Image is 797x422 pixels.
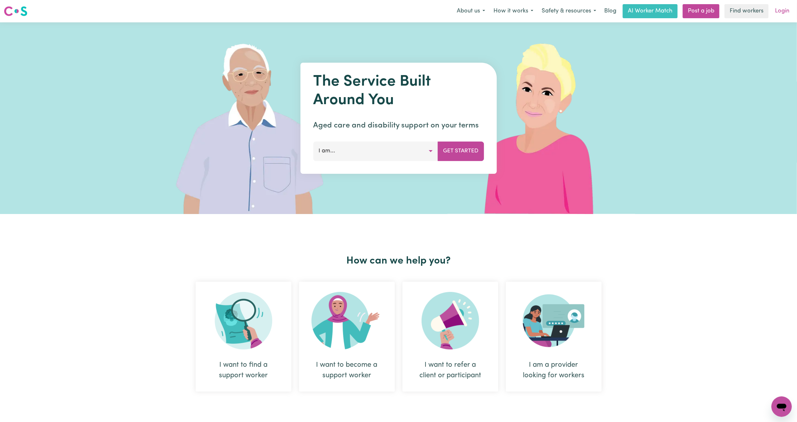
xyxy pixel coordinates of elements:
[192,255,605,267] h2: How can we help you?
[402,282,498,392] div: I want to refer a client or participant
[313,73,484,110] h1: The Service Built Around You
[521,360,586,381] div: I am a provider looking for workers
[725,4,769,18] a: Find workers
[4,4,27,19] a: Careseekers logo
[4,5,27,17] img: Careseekers logo
[215,292,272,349] img: Search
[453,4,489,18] button: About us
[683,4,719,18] a: Post a job
[538,4,600,18] button: Safety & resources
[312,292,382,349] img: Become Worker
[313,120,484,131] p: Aged care and disability support on your terms
[771,4,793,18] a: Login
[313,142,438,161] button: I am...
[196,282,291,392] div: I want to find a support worker
[211,360,276,381] div: I want to find a support worker
[623,4,678,18] a: AI Worker Match
[523,292,585,349] img: Provider
[438,142,484,161] button: Get Started
[314,360,380,381] div: I want to become a support worker
[506,282,602,392] div: I am a provider looking for workers
[422,292,479,349] img: Refer
[299,282,395,392] div: I want to become a support worker
[771,396,792,417] iframe: Button to launch messaging window, conversation in progress
[600,4,620,18] a: Blog
[489,4,538,18] button: How it works
[418,360,483,381] div: I want to refer a client or participant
